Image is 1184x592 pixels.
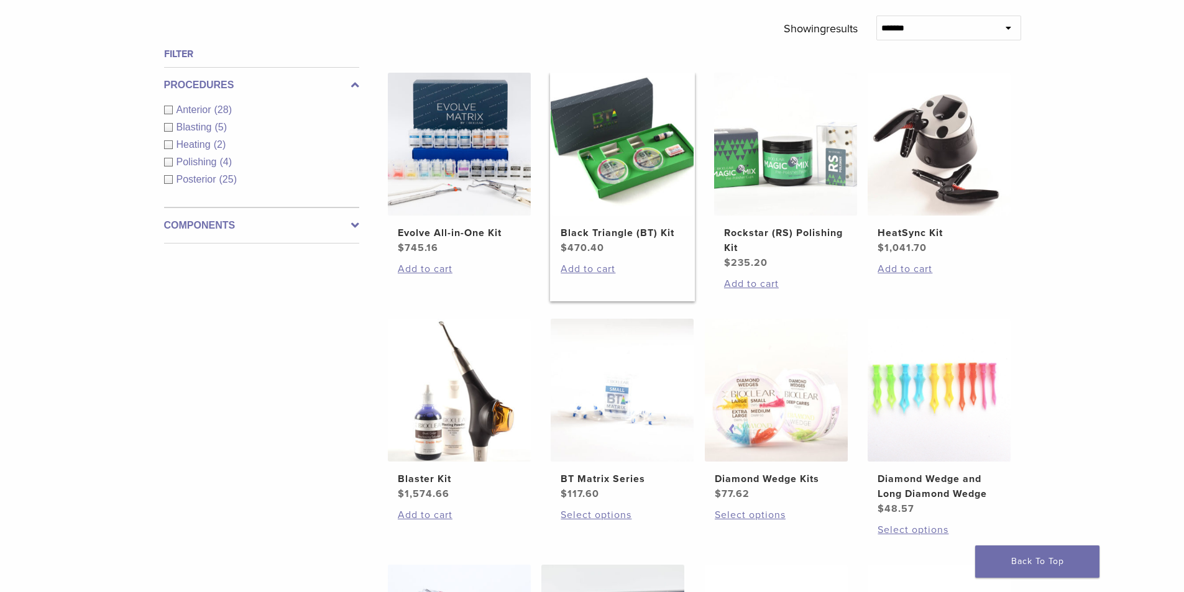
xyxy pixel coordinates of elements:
[388,319,531,462] img: Blaster Kit
[219,157,232,167] span: (4)
[878,242,884,254] span: $
[715,508,838,522] a: Select options for “Diamond Wedge Kits”
[867,319,1012,516] a: Diamond Wedge and Long Diamond WedgeDiamond Wedge and Long Diamond Wedge $48.57
[561,488,599,500] bdi: 117.60
[177,104,214,115] span: Anterior
[164,218,359,233] label: Components
[724,276,847,291] a: Add to cart: “Rockstar (RS) Polishing Kit”
[878,522,1001,537] a: Select options for “Diamond Wedge and Long Diamond Wedge”
[219,174,237,184] span: (25)
[398,242,405,254] span: $
[550,73,695,255] a: Black Triangle (BT) KitBlack Triangle (BT) Kit $470.40
[561,471,684,486] h2: BT Matrix Series
[878,471,1001,501] h2: Diamond Wedge and Long Diamond Wedge
[705,319,848,462] img: Diamond Wedge Kits
[868,73,1011,216] img: HeatSync Kit
[715,488,722,500] span: $
[724,257,731,269] span: $
[868,319,1011,462] img: Diamond Wedge and Long Diamond Wedge
[398,242,438,254] bdi: 745.16
[867,73,1012,255] a: HeatSync KitHeatSync Kit $1,041.70
[214,104,232,115] span: (28)
[387,319,532,501] a: Blaster KitBlaster Kit $1,574.66
[398,488,449,500] bdi: 1,574.66
[784,16,858,42] p: Showing results
[714,73,857,216] img: Rockstar (RS) Polishing Kit
[388,73,531,216] img: Evolve All-in-One Kit
[398,262,521,276] a: Add to cart: “Evolve All-in-One Kit”
[177,122,215,132] span: Blasting
[724,257,768,269] bdi: 235.20
[715,471,838,486] h2: Diamond Wedge Kits
[177,139,214,150] span: Heating
[398,471,521,486] h2: Blaster Kit
[398,225,521,240] h2: Evolve All-in-One Kit
[561,242,567,254] span: $
[975,545,1099,578] a: Back To Top
[878,225,1001,240] h2: HeatSync Kit
[387,73,532,255] a: Evolve All-in-One KitEvolve All-in-One Kit $745.16
[724,225,847,255] h2: Rockstar (RS) Polishing Kit
[177,157,220,167] span: Polishing
[550,319,695,501] a: BT Matrix SeriesBT Matrix Series $117.60
[164,78,359,93] label: Procedures
[398,488,405,500] span: $
[561,242,604,254] bdi: 470.40
[878,262,1001,276] a: Add to cart: “HeatSync Kit”
[878,503,914,515] bdi: 48.57
[164,47,359,61] h4: Filter
[561,225,684,240] h2: Black Triangle (BT) Kit
[561,262,684,276] a: Add to cart: “Black Triangle (BT) Kit”
[398,508,521,522] a: Add to cart: “Blaster Kit”
[214,139,226,150] span: (2)
[561,508,684,522] a: Select options for “BT Matrix Series”
[561,488,567,500] span: $
[177,174,219,184] span: Posterior
[551,319,694,462] img: BT Matrix Series
[714,73,858,270] a: Rockstar (RS) Polishing KitRockstar (RS) Polishing Kit $235.20
[878,503,884,515] span: $
[214,122,227,132] span: (5)
[551,73,694,216] img: Black Triangle (BT) Kit
[878,242,927,254] bdi: 1,041.70
[704,319,849,501] a: Diamond Wedge KitsDiamond Wedge Kits $77.62
[715,488,750,500] bdi: 77.62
